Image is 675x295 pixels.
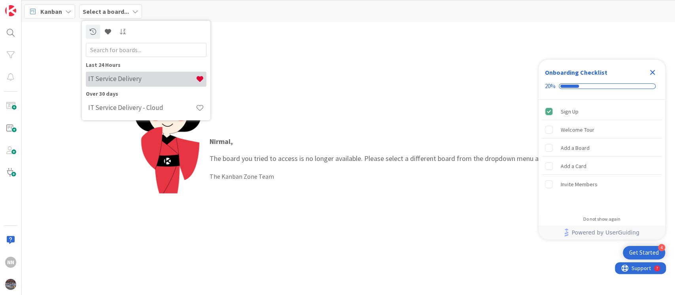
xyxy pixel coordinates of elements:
strong: Nirmal , [210,137,233,146]
div: 4 [658,244,665,251]
div: Checklist Container [539,60,665,240]
img: Visit kanbanzone.com [5,5,16,16]
div: Add a Board [561,143,590,153]
p: The board you tried to access is no longer available. Please select a different board from the dr... [210,136,554,164]
div: Sign Up is complete. [542,103,662,120]
span: Powered by UserGuiding [571,228,639,237]
div: Close Checklist [646,66,659,79]
div: Invite Members [561,180,597,189]
span: Support [17,1,36,11]
div: 20% [545,83,556,90]
input: Search for boards... [86,43,206,57]
img: avatar [5,279,16,290]
div: Onboarding Checklist [545,68,607,77]
div: The Kanban Zone Team [210,172,554,181]
div: NN [5,257,16,268]
div: Checklist progress: 20% [545,83,659,90]
div: Add a Board is incomplete. [542,139,662,157]
div: Over 30 days [86,90,206,98]
div: Sign Up [561,107,579,116]
div: Add a Card [561,161,586,171]
div: 7 [41,3,43,9]
div: Footer [539,225,665,240]
div: Invite Members is incomplete. [542,176,662,193]
div: Open Get Started checklist, remaining modules: 4 [623,246,665,259]
div: Last 24 Hours [86,61,206,69]
div: Welcome Tour is incomplete. [542,121,662,138]
div: Welcome Tour [561,125,594,134]
b: Select a board... [83,8,129,15]
h4: IT Service Delivery - Cloud [88,104,196,112]
h4: IT Service Delivery [88,75,196,83]
span: Kanban [40,7,62,16]
div: Do not show again [583,216,620,222]
div: Add a Card is incomplete. [542,157,662,175]
div: Checklist items [539,100,665,211]
div: Get Started [629,249,659,257]
a: Powered by UserGuiding [543,225,661,240]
